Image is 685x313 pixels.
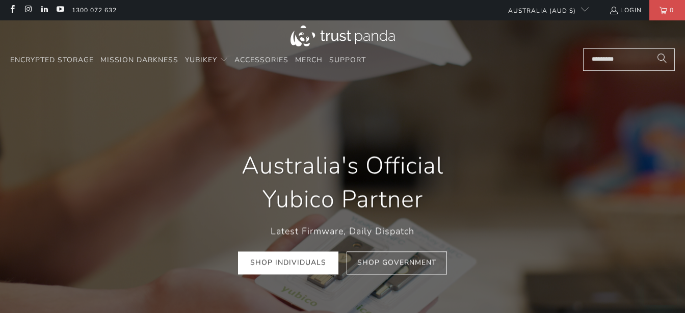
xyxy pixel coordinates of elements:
[40,6,48,14] a: Trust Panda Australia on LinkedIn
[329,48,366,72] a: Support
[100,48,178,72] a: Mission Darkness
[23,6,32,14] a: Trust Panda Australia on Instagram
[329,55,366,65] span: Support
[56,6,64,14] a: Trust Panda Australia on YouTube
[238,251,338,274] a: Shop Individuals
[185,55,217,65] span: YubiKey
[185,48,228,72] summary: YubiKey
[100,55,178,65] span: Mission Darkness
[644,272,677,305] iframe: Button to launch messaging window
[8,6,16,14] a: Trust Panda Australia on Facebook
[211,224,474,239] p: Latest Firmware, Daily Dispatch
[347,251,447,274] a: Shop Government
[609,5,642,16] a: Login
[72,5,117,16] a: 1300 072 632
[234,48,288,72] a: Accessories
[295,55,323,65] span: Merch
[649,48,675,71] button: Search
[291,25,395,46] img: Trust Panda Australia
[583,48,675,71] input: Search...
[10,55,94,65] span: Encrypted Storage
[10,48,366,72] nav: Translation missing: en.navigation.header.main_nav
[234,55,288,65] span: Accessories
[295,48,323,72] a: Merch
[10,48,94,72] a: Encrypted Storage
[211,149,474,217] h1: Australia's Official Yubico Partner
